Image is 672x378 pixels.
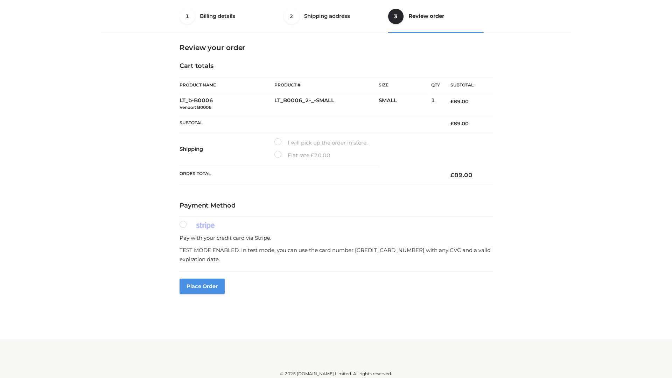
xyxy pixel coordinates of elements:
th: Subtotal [440,77,492,93]
button: Place order [180,279,225,294]
label: I will pick up the order in store. [274,138,367,147]
h3: Review your order [180,43,492,52]
h4: Payment Method [180,202,492,210]
label: Flat rate: [274,151,330,160]
bdi: 89.00 [450,171,472,178]
th: Subtotal [180,115,440,132]
span: £ [450,98,454,105]
small: Vendor: B0006 [180,105,211,110]
td: LT_B0006_2-_-SMALL [274,93,379,115]
bdi: 20.00 [310,152,330,159]
bdi: 89.00 [450,98,469,105]
span: £ [450,171,454,178]
th: Order Total [180,166,440,184]
th: Qty [431,77,440,93]
td: LT_b-B0006 [180,93,274,115]
td: SMALL [379,93,431,115]
div: © 2025 [DOMAIN_NAME] Limited. All rights reserved. [104,370,568,377]
h4: Cart totals [180,62,492,70]
p: Pay with your credit card via Stripe. [180,233,492,243]
th: Size [379,77,428,93]
th: Shipping [180,132,274,166]
span: £ [310,152,314,159]
bdi: 89.00 [450,120,469,127]
p: TEST MODE ENABLED. In test mode, you can use the card number [CREDIT_CARD_NUMBER] with any CVC an... [180,246,492,264]
span: £ [450,120,454,127]
th: Product Name [180,77,274,93]
td: 1 [431,93,440,115]
th: Product # [274,77,379,93]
